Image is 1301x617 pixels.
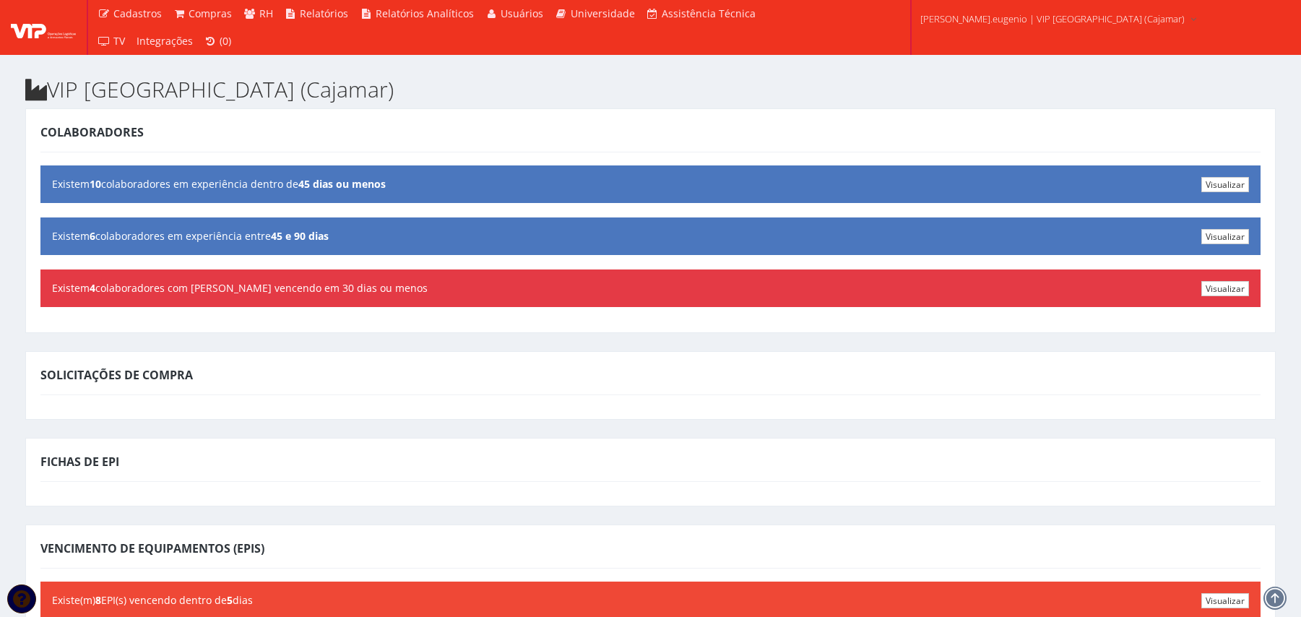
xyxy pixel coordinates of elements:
span: Colaboradores [40,124,144,140]
span: Vencimento de Equipamentos (EPIs) [40,540,264,556]
a: Visualizar [1201,593,1249,608]
a: TV [92,27,131,55]
b: 45 dias ou menos [298,177,386,191]
a: (0) [199,27,238,55]
span: Universidade [571,7,635,20]
span: Cadastros [113,7,162,20]
b: 6 [90,229,95,243]
div: Existem colaboradores com [PERSON_NAME] vencendo em 30 dias ou menos [40,269,1261,307]
img: logo [11,17,76,38]
span: Compras [189,7,232,20]
b: 4 [90,281,95,295]
span: Usuários [501,7,543,20]
b: 5 [227,593,233,607]
span: Relatórios Analíticos [376,7,474,20]
b: 10 [90,177,101,191]
span: Fichas de EPI [40,454,119,470]
a: Visualizar [1201,229,1249,244]
span: Integrações [137,34,193,48]
a: Visualizar [1201,281,1249,296]
span: Relatórios [300,7,348,20]
a: Visualizar [1201,177,1249,192]
span: RH [259,7,273,20]
a: Integrações [131,27,199,55]
span: Solicitações de Compra [40,367,193,383]
b: 45 e 90 dias [271,229,329,243]
span: [PERSON_NAME].eugenio | VIP [GEOGRAPHIC_DATA] (Cajamar) [920,12,1185,26]
span: Assistência Técnica [662,7,756,20]
h2: VIP [GEOGRAPHIC_DATA] (Cajamar) [25,77,1276,101]
span: TV [113,34,125,48]
span: (0) [220,34,231,48]
div: Existem colaboradores em experiência entre [40,217,1261,255]
b: 8 [95,593,101,607]
div: Existem colaboradores em experiência dentro de [40,165,1261,203]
